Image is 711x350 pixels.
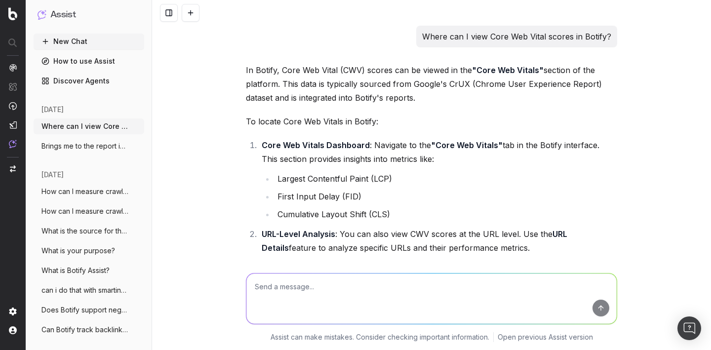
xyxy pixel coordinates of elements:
[9,308,17,315] img: Setting
[259,138,617,221] li: : Navigate to the tab in the Botify interface. This section provides insights into metrics like:
[9,102,17,110] img: Activation
[34,118,144,134] button: Where can I view Core Web Vital scores i
[34,34,144,49] button: New Chat
[41,226,128,236] span: What is the source for the @GoogleTrends
[259,227,617,255] li: : You can also view CWV scores at the URL level. Use the feature to analyze specific URLs and the...
[677,316,701,340] div: Ouvrir le Messenger Intercom
[50,8,76,22] h1: Assist
[41,246,115,256] span: What is your purpose?
[41,266,110,275] span: What is Botify Assist?
[262,140,370,150] strong: Core Web Vitals Dashboard
[246,63,617,105] p: In Botify, Core Web Vital (CWV) scores can be viewed in the section of the platform. This data is...
[34,302,144,318] button: Does Botify support negative regex (like
[41,285,128,295] span: can i do that with smartindex or indenow
[262,261,359,271] strong: Filters and Segmentation
[34,282,144,298] button: can i do that with smartindex or indenow
[259,259,617,286] li: : Use filters to segment pages by CWV performance (e.g., "Good," "Needs Improvement," or "Poor").
[38,8,140,22] button: Assist
[34,322,144,338] button: Can Botify track backlinks?
[431,140,503,150] strong: "Core Web Vitals"
[9,326,17,334] img: My account
[9,82,17,91] img: Intelligence
[38,10,46,19] img: Assist
[34,138,144,154] button: Brings me to the report in Botify
[10,165,16,172] img: Switch project
[9,121,17,129] img: Studio
[422,30,611,43] p: Where can I view Core Web Vital scores in Botify?
[8,7,17,20] img: Botify logo
[41,206,128,216] span: How can I measure crawl budget in Botify
[34,243,144,259] button: What is your purpose?
[41,170,64,180] span: [DATE]
[34,73,144,89] a: Discover Agents
[275,172,617,186] li: Largest Contentful Paint (LCP)
[262,229,335,239] strong: URL-Level Analysis
[34,223,144,239] button: What is the source for the @GoogleTrends
[9,64,17,72] img: Analytics
[9,140,17,148] img: Assist
[246,115,617,128] p: To locate Core Web Vitals in Botify:
[271,332,489,342] p: Assist can make mistakes. Consider checking important information.
[472,65,544,75] strong: "Core Web Vitals"
[41,121,128,131] span: Where can I view Core Web Vital scores i
[275,190,617,203] li: First Input Delay (FID)
[34,53,144,69] a: How to use Assist
[34,263,144,278] button: What is Botify Assist?
[34,203,144,219] button: How can I measure crawl budget in Botify
[41,141,128,151] span: Brings me to the report in Botify
[41,187,128,196] span: How can I measure crawl budget in Botify
[34,184,144,199] button: How can I measure crawl budget in Botify
[41,325,128,335] span: Can Botify track backlinks?
[41,105,64,115] span: [DATE]
[275,207,617,221] li: Cumulative Layout Shift (CLS)
[498,332,593,342] a: Open previous Assist version
[41,305,128,315] span: Does Botify support negative regex (like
